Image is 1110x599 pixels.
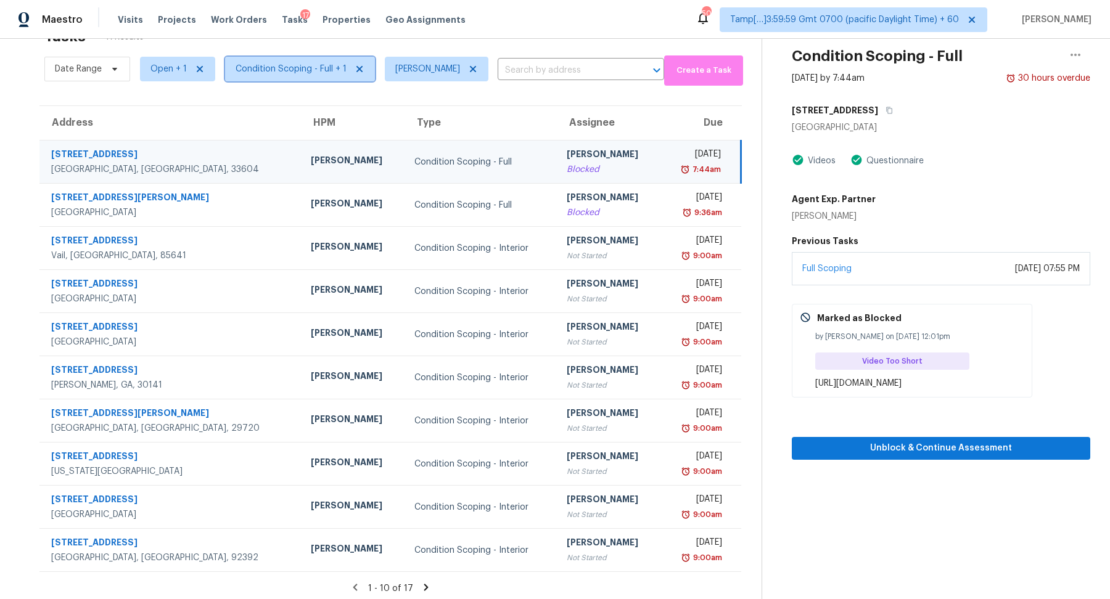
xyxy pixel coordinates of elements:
div: [PERSON_NAME] [311,327,395,342]
th: HPM [301,106,405,141]
span: [PERSON_NAME] [395,63,460,75]
button: Create a Task [664,55,743,86]
div: [DATE] [670,407,721,422]
span: Condition Scoping - Full + 1 [236,63,347,75]
button: Copy Address [878,99,895,121]
span: Date Range [55,63,102,75]
span: 1 - 10 of 17 [368,584,413,593]
div: 9:00am [691,422,722,434]
div: [URL][DOMAIN_NAME] [815,377,1024,389]
div: [PERSON_NAME] [311,240,395,256]
div: Blocked [567,163,651,176]
h5: [STREET_ADDRESS] [792,104,878,116]
div: Not Started [567,336,651,348]
div: [DATE] 07:55 PM [1015,263,1080,275]
span: [PERSON_NAME] [1017,14,1091,26]
button: Open [648,62,665,79]
div: [PERSON_NAME] [311,197,395,213]
div: [PERSON_NAME] [567,234,651,250]
div: 9:00am [691,465,722,478]
div: [PERSON_NAME] [567,320,651,336]
div: 9:00am [691,293,722,305]
div: [GEOGRAPHIC_DATA], [GEOGRAPHIC_DATA], 29720 [51,422,291,434]
div: Vail, [GEOGRAPHIC_DATA], 85641 [51,250,291,262]
div: [PERSON_NAME] [311,413,395,428]
div: Condition Scoping - Full [414,156,547,168]
div: [PERSON_NAME] [567,493,651,508]
div: Condition Scoping - Interior [414,242,547,255]
div: [DATE] [670,234,721,250]
div: Condition Scoping - Interior [414,415,547,427]
div: 30 hours overdue [1016,72,1090,84]
h2: Condition Scoping - Full [792,50,963,62]
div: Videos [804,155,836,167]
div: [PERSON_NAME] [311,283,395,299]
div: [PERSON_NAME] [567,536,651,552]
div: Not Started [567,379,651,391]
div: 9:00am [691,379,722,391]
div: [US_STATE][GEOGRAPHIC_DATA] [51,465,291,478]
div: [DATE] [670,536,721,552]
div: [DATE] [670,493,721,508]
div: [PERSON_NAME] [567,364,651,379]
img: Overdue Alarm Icon [681,379,691,391]
div: 9:00am [691,508,722,521]
img: Overdue Alarm Icon [1006,72,1016,84]
h2: Tasks [44,30,86,43]
div: [DATE] [670,148,721,163]
div: Not Started [567,293,651,305]
div: 9:00am [691,552,722,564]
div: [PERSON_NAME], GA, 30141 [51,379,291,391]
div: [STREET_ADDRESS][PERSON_NAME] [51,191,291,206]
div: Condition Scoping - Interior [414,328,547,341]
span: Work Orders [211,14,267,26]
th: Type [405,106,557,141]
div: [PERSON_NAME] [567,191,651,206]
div: Not Started [567,250,651,262]
img: Overdue Alarm Icon [681,293,691,305]
div: Not Started [567,465,651,478]
span: Maestro [42,14,83,26]
div: [PERSON_NAME] [792,210,876,222]
div: Not Started [567,552,651,564]
span: Tamp[…]3:59:59 Gmt 0700 (pacific Daylight Time) + 60 [730,14,959,26]
img: Artifact Present Icon [792,153,804,166]
div: 9:00am [691,250,722,262]
div: Condition Scoping - Interior [414,458,547,470]
div: [PERSON_NAME] [311,154,395,169]
div: [PERSON_NAME] [311,542,395,558]
div: 9:00am [691,336,722,348]
div: [PERSON_NAME] [567,450,651,465]
img: Overdue Alarm Icon [681,552,691,564]
div: Not Started [567,508,651,521]
div: by [PERSON_NAME] on [DATE] 12:01pm [815,330,1024,343]
input: Search by address [498,61,630,80]
button: Unblock & Continue Assessment [792,437,1090,460]
div: [PERSON_NAME] [567,148,651,163]
p: Marked as Blocked [817,312,902,324]
span: Visits [118,14,143,26]
th: Assignee [557,106,660,141]
span: Geo Assignments [385,14,466,26]
span: Projects [158,14,196,26]
div: [STREET_ADDRESS] [51,148,291,163]
h5: Agent Exp. Partner [792,193,876,205]
span: Properties [323,14,371,26]
img: Artifact Present Icon [850,153,863,166]
h5: Previous Tasks [792,235,1090,247]
div: [GEOGRAPHIC_DATA], [GEOGRAPHIC_DATA], 92392 [51,552,291,564]
img: Overdue Alarm Icon [681,250,691,262]
div: [STREET_ADDRESS] [51,277,291,293]
div: [STREET_ADDRESS] [51,493,291,508]
div: [DATE] [670,364,721,379]
div: [DATE] [670,191,721,206]
div: [GEOGRAPHIC_DATA] [51,336,291,348]
img: Overdue Alarm Icon [681,422,691,434]
div: [GEOGRAPHIC_DATA] [51,206,291,219]
img: Overdue Alarm Icon [681,465,691,478]
div: Blocked [567,206,651,219]
span: Open + 1 [150,63,187,75]
div: [STREET_ADDRESS] [51,320,291,336]
span: Unblock & Continue Assessment [802,441,1080,456]
div: [STREET_ADDRESS] [51,450,291,465]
